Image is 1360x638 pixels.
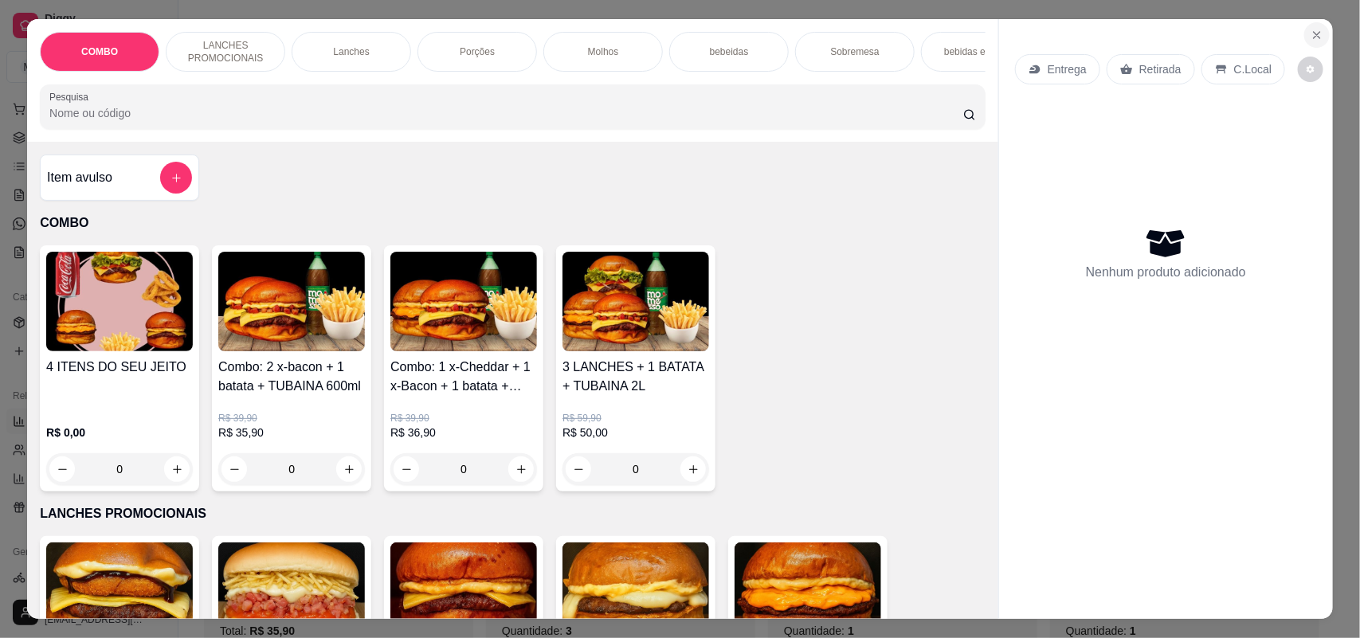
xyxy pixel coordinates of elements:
[49,105,963,121] input: Pesquisa
[394,456,419,482] button: decrease-product-quantity
[1234,61,1272,77] p: C.Local
[221,456,247,482] button: decrease-product-quantity
[830,45,879,58] p: Sobremesa
[49,90,94,104] label: Pesquisa
[1048,61,1087,77] p: Entrega
[218,358,365,396] h4: Combo: 2 x-bacon + 1 batata + TUBAINA 600ml
[710,45,749,58] p: bebeidas
[333,45,369,58] p: Lanches
[562,412,709,425] p: R$ 59,90
[562,252,709,351] img: product-image
[508,456,534,482] button: increase-product-quantity
[40,213,986,233] p: COMBO
[1304,22,1330,48] button: Close
[46,425,193,440] p: R$ 0,00
[390,412,537,425] p: R$ 39,90
[390,425,537,440] p: R$ 36,90
[390,358,537,396] h4: Combo: 1 x-Cheddar + 1 x-Bacon + 1 batata + TUBAINA 600ml
[1086,263,1246,282] p: Nenhum produto adicionado
[562,358,709,396] h4: 3 LANCHES + 1 BATATA + TUBAINA 2L
[944,45,1017,58] p: bebidas em geral
[336,456,362,482] button: increase-product-quantity
[218,412,365,425] p: R$ 39,90
[47,168,112,187] h4: Item avulso
[588,45,619,58] p: Molhos
[218,425,365,440] p: R$ 35,90
[46,358,193,377] h4: 4 ITENS DO SEU JEITO
[1139,61,1182,77] p: Retirada
[562,425,709,440] p: R$ 50,00
[40,504,986,523] p: LANCHES PROMOCIONAIS
[81,45,118,58] p: COMBO
[160,162,192,194] button: add-separate-item
[460,45,495,58] p: Porções
[218,252,365,351] img: product-image
[1298,57,1323,82] button: decrease-product-quantity
[46,252,193,351] img: product-image
[179,39,272,65] p: LANCHES PROMOCIONAIS
[390,252,537,351] img: product-image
